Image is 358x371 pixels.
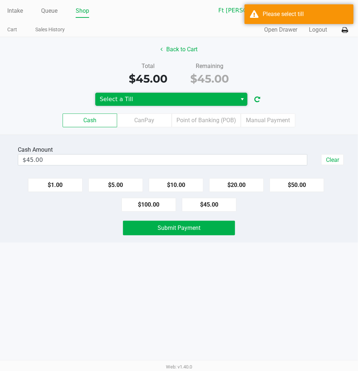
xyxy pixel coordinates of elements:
[270,178,324,192] button: $50.00
[263,10,348,19] div: Please select till
[28,178,83,192] button: $1.00
[100,95,232,104] span: Select a Till
[172,113,241,127] label: Point of Banking (POB)
[321,154,344,165] button: Clear
[7,6,23,16] a: Intake
[88,178,143,192] button: $5.00
[218,6,289,15] span: Ft [PERSON_NAME][GEOGRAPHIC_DATA]
[123,71,174,87] div: $45.00
[264,25,297,34] button: Open Drawer
[63,113,117,127] label: Cash
[149,178,203,192] button: $10.00
[123,62,174,71] div: Total
[122,198,176,212] button: $100.00
[241,113,295,127] label: Manual Payment
[309,25,327,34] button: Logout
[76,6,89,16] a: Shop
[182,198,236,212] button: $45.00
[156,43,202,56] button: Back to Cart
[117,113,172,127] label: CanPay
[294,4,304,17] button: Select
[209,178,264,192] button: $20.00
[237,93,247,106] button: Select
[158,224,200,231] span: Submit Payment
[166,364,192,370] span: Web: v1.40.0
[7,25,17,34] a: Cart
[184,71,235,87] div: $45.00
[18,145,56,154] div: Cash Amount
[35,25,65,34] a: Sales History
[41,6,57,16] a: Queue
[184,62,235,71] div: Remaining
[123,221,235,235] button: Submit Payment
